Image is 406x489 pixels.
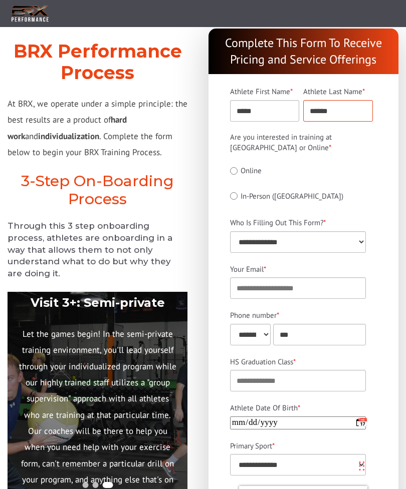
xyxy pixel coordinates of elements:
[359,451,365,481] div: Drag
[8,172,187,208] h2: 3-Step On-Boarding Process
[303,87,362,96] span: Athlete Last Name
[241,191,343,201] span: In-Person ([GEOGRAPHIC_DATA])
[230,218,323,227] span: Who Is Filling Out This Form?
[38,131,99,142] strong: individualization
[230,192,238,200] input: In-Person ([GEOGRAPHIC_DATA])
[230,441,272,450] span: Primary Sport
[230,264,264,274] span: Your Email
[230,357,293,366] span: HS Graduation Class
[8,98,187,125] span: At BRX, we operate under a simple principle: the best results are a product of
[8,220,187,280] h5: Through this 3 step onboarding process, athletes are onboarding in a way that allows them to not ...
[230,310,277,320] span: Phone number
[230,87,290,96] span: Athlete First Name
[241,166,262,176] span: Online
[8,41,187,84] h2: BRX Performance Process
[258,381,406,489] iframe: Chat Widget
[230,403,298,412] span: Athlete Date Of Birth
[10,4,50,24] img: BRX Transparent Logo-2
[209,29,398,74] div: Complete This Form To Receive Pricing and Service Offerings
[25,131,38,142] span: and
[230,167,238,175] input: Online
[8,114,127,141] strong: hard work
[230,132,332,152] span: Are you interested in training at [GEOGRAPHIC_DATA] or Online
[31,295,165,310] strong: Visit 3+: Semi-private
